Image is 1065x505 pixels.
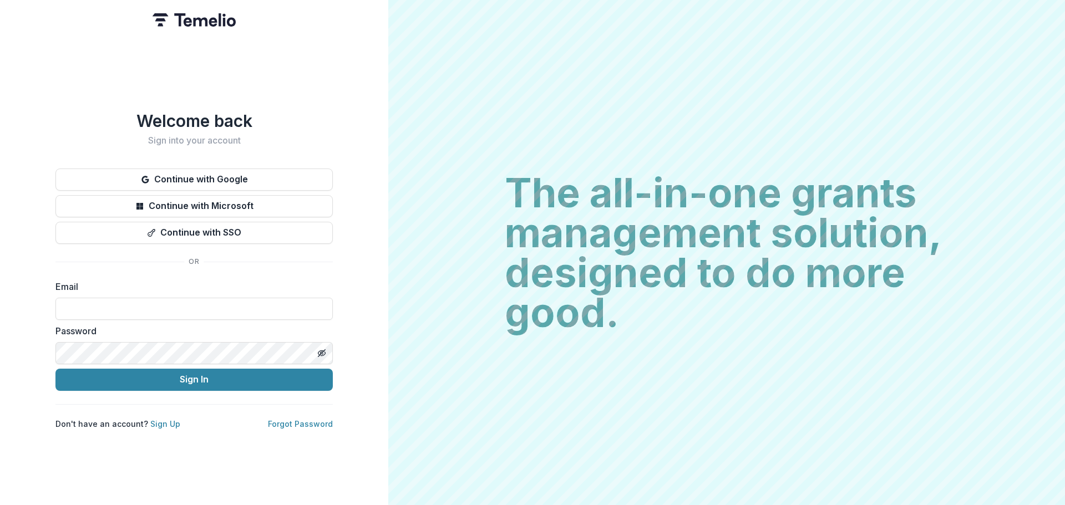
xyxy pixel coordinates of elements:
label: Email [55,280,326,293]
label: Password [55,324,326,338]
h2: Sign into your account [55,135,333,146]
a: Forgot Password [268,419,333,429]
p: Don't have an account? [55,418,180,430]
button: Continue with Google [55,169,333,191]
img: Temelio [153,13,236,27]
button: Continue with Microsoft [55,195,333,217]
button: Toggle password visibility [313,344,331,362]
h1: Welcome back [55,111,333,131]
a: Sign Up [150,419,180,429]
button: Continue with SSO [55,222,333,244]
button: Sign In [55,369,333,391]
